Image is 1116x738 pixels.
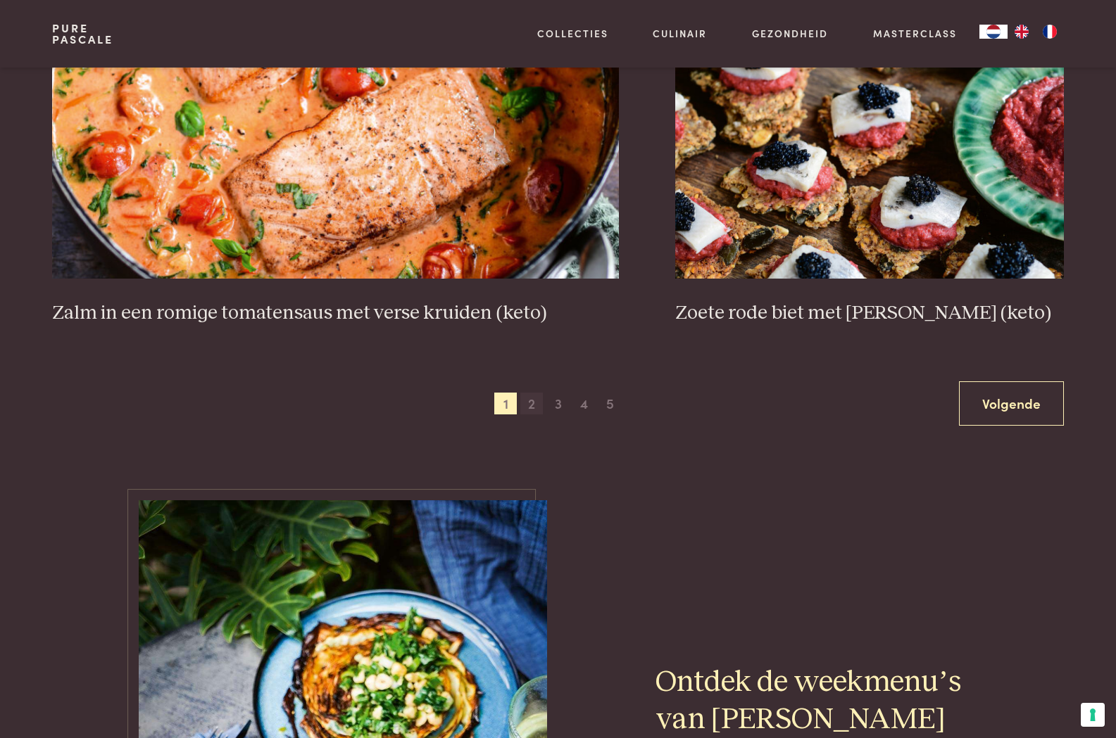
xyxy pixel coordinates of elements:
h3: Zoete rode biet met [PERSON_NAME] (keto) [675,301,1064,326]
aside: Language selected: Nederlands [979,25,1064,39]
a: Volgende [959,381,1064,426]
a: Collecties [537,26,608,41]
div: Language [979,25,1008,39]
h3: Zalm in een romige tomatensaus met verse kruiden (keto) [52,301,619,326]
span: 3 [547,393,570,415]
a: Gezondheid [752,26,828,41]
span: 5 [599,393,622,415]
a: NL [979,25,1008,39]
button: Uw voorkeuren voor toestemming voor trackingtechnologieën [1081,703,1105,727]
span: 4 [573,393,596,415]
span: 2 [520,393,543,415]
a: PurePascale [52,23,113,45]
ul: Language list [1008,25,1064,39]
a: Masterclass [873,26,957,41]
a: FR [1036,25,1064,39]
a: EN [1008,25,1036,39]
a: Culinair [653,26,707,41]
span: 1 [494,393,517,415]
